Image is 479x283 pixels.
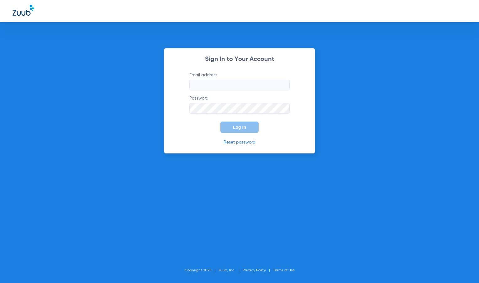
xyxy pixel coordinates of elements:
span: Log In [233,125,246,130]
li: Zuub, Inc. [218,267,243,274]
label: Email address [189,72,290,90]
h2: Sign In to Your Account [180,56,299,63]
a: Privacy Policy [243,269,266,272]
button: Log In [220,122,259,133]
label: Password [189,95,290,114]
iframe: Chat Widget [448,253,479,283]
input: Password [189,103,290,114]
input: Email address [189,80,290,90]
a: Terms of Use [273,269,295,272]
img: Zuub Logo [13,5,34,16]
a: Reset password [224,140,255,144]
li: Copyright 2025 [185,267,218,274]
